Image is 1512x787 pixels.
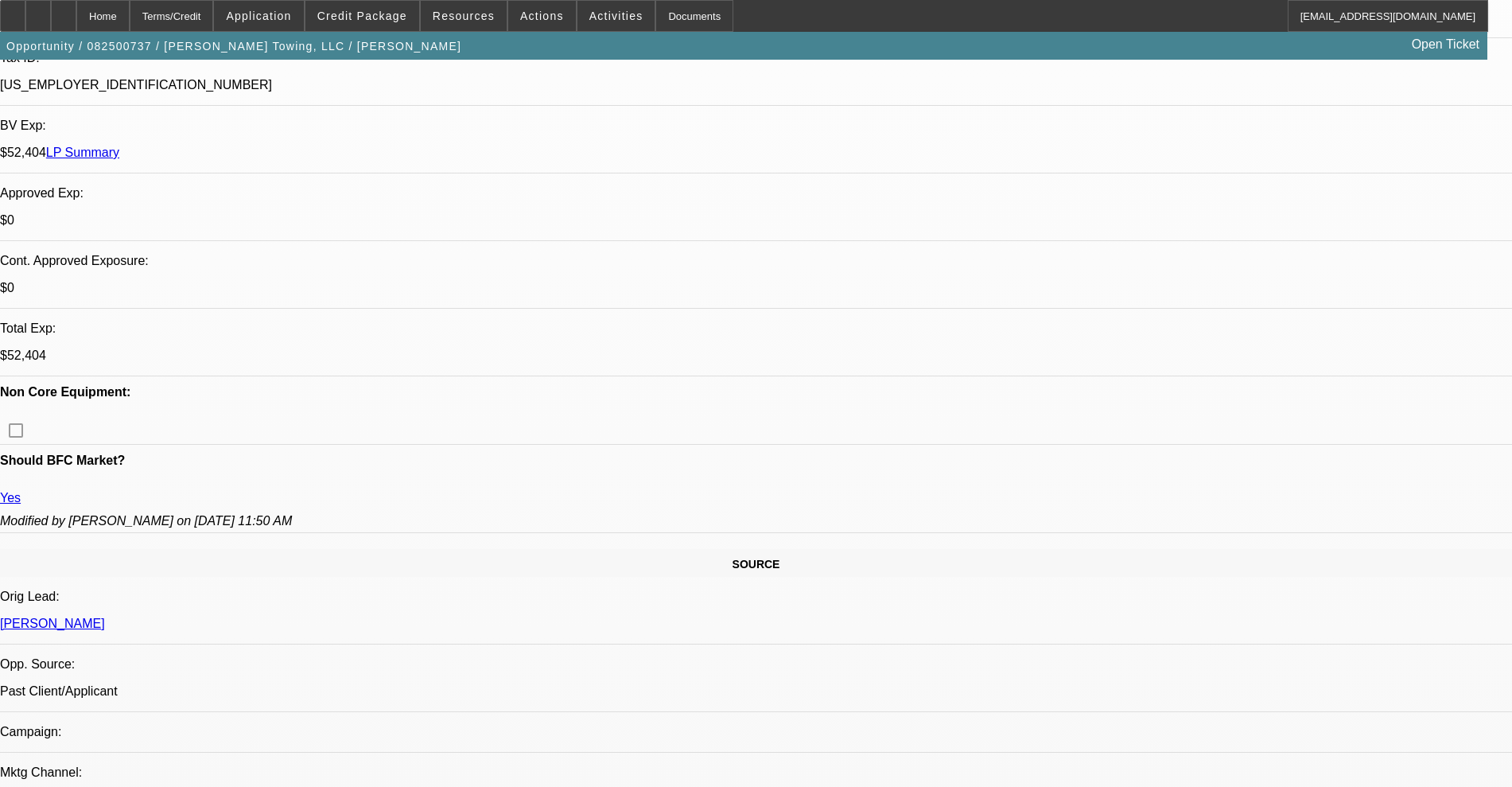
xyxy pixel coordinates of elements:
button: Actions [508,1,576,31]
span: SOURCE [733,558,780,571]
span: Resources [433,10,495,22]
button: Resources [421,1,507,31]
span: Opportunity / 082500737 / [PERSON_NAME] Towing, LLC / [PERSON_NAME] [6,40,461,53]
button: Credit Package [305,1,419,31]
a: Open Ticket [1405,31,1486,58]
span: Activities [589,10,643,22]
button: Activities [577,1,655,31]
span: Credit Package [317,10,407,22]
span: Actions [520,10,564,22]
button: Application [214,1,303,31]
a: LP Summary [46,146,119,159]
span: Application [226,10,291,22]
